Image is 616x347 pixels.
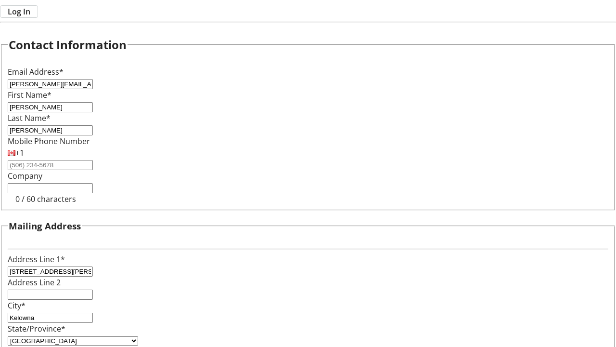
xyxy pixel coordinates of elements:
[15,194,76,204] tr-character-limit: 0 / 60 characters
[8,313,93,323] input: City
[8,254,65,265] label: Address Line 1*
[8,113,51,123] label: Last Name*
[8,323,65,334] label: State/Province*
[8,171,42,181] label: Company
[8,6,30,17] span: Log In
[8,277,61,288] label: Address Line 2
[8,136,90,147] label: Mobile Phone Number
[9,219,81,233] h3: Mailing Address
[8,67,64,77] label: Email Address*
[8,160,93,170] input: (506) 234-5678
[8,267,93,277] input: Address
[8,300,26,311] label: City*
[9,36,127,53] h2: Contact Information
[8,90,51,100] label: First Name*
